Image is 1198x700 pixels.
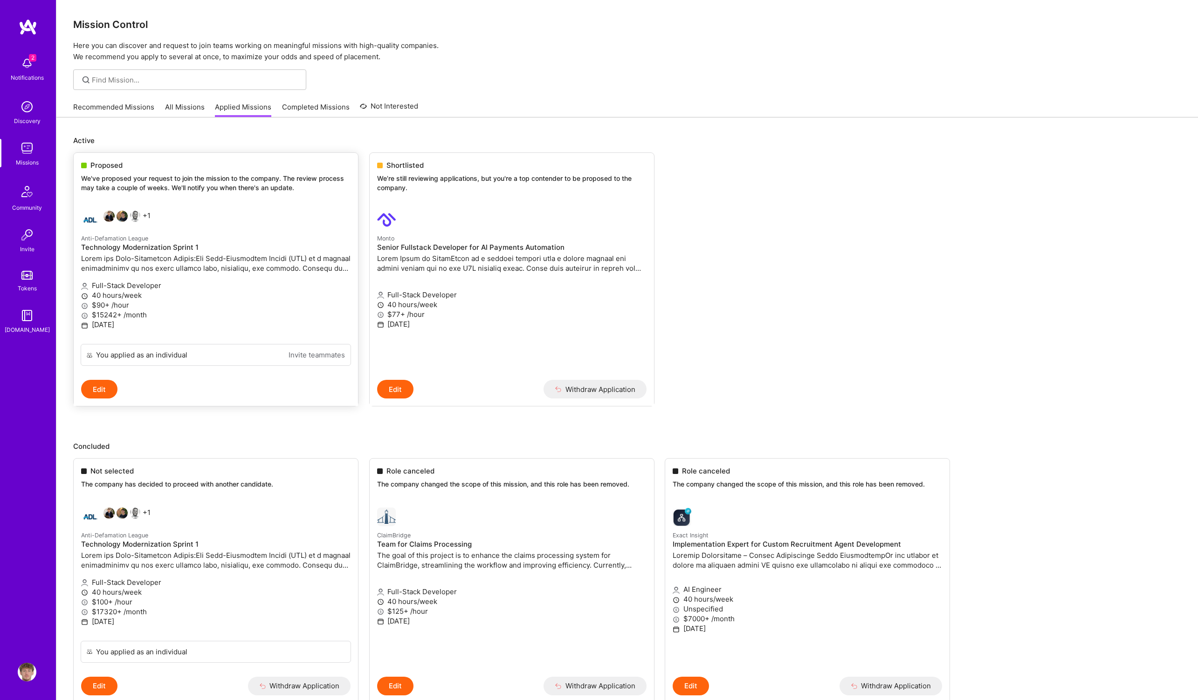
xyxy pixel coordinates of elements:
i: icon MoneyGray [81,312,88,319]
img: guide book [18,306,36,325]
img: ClaimBridge company logo [377,508,396,526]
div: Invite [20,244,34,254]
span: Role canceled [386,466,434,476]
a: User Avatar [15,663,39,681]
button: Withdraw Application [544,380,647,398]
input: Find Mission... [92,75,299,85]
span: 2 [29,54,36,62]
p: $100+ /hour [81,597,351,607]
i: icon Applicant [377,292,384,299]
img: tokens [21,271,33,280]
p: [DATE] [377,616,647,626]
i: icon MoneyGray [81,599,88,606]
button: Edit [81,677,117,695]
p: The company changed the scope of this mission, and this role has been removed. [377,480,647,489]
img: Anti-Defamation League company logo [81,211,100,229]
div: You applied as an individual [96,647,187,657]
p: Loremip Dolorsitame – Consec Adipiscinge Seddo EiusmodtempOr inc utlabor et dolore ma aliquaen ad... [673,550,942,570]
i: icon Calendar [377,618,384,625]
div: Community [12,203,42,213]
h4: Technology Modernization Sprint 1 [81,243,351,252]
p: [DATE] [81,320,351,329]
div: Missions [16,158,39,167]
img: logo [19,19,37,35]
p: $90+ /hour [81,300,351,310]
i: icon Clock [377,302,384,309]
a: Anti-Defamation League company logoElon SalfatiOmer HochmanTamir Kedmi+1Anti-Defamation LeagueTec... [74,203,358,344]
p: Full-Stack Developer [377,290,647,300]
i: icon Calendar [673,626,680,633]
p: 40 hours/week [377,597,647,606]
div: [DOMAIN_NAME] [5,325,50,335]
p: Lorem ips Dolo-Sitametcon Adipis:Eli Sedd-Eiusmodtem Incidi (UTL) et d magnaal enimadminimv qu no... [81,254,351,273]
img: teamwork [18,139,36,158]
a: Recommended Missions [73,102,154,117]
p: Concluded [73,441,1181,451]
p: 40 hours/week [81,587,351,597]
i: icon Calendar [81,322,88,329]
p: We've proposed your request to join the mission to the company. The review process may take a cou... [81,174,351,192]
div: Tokens [18,283,37,293]
button: Withdraw Application [840,677,943,695]
p: Full-Stack Developer [377,587,647,597]
p: We’re still reviewing applications, but you're a top contender to be proposed to the company. [377,174,647,192]
p: $15242+ /month [81,310,351,320]
i: icon Clock [673,597,680,604]
i: icon MoneyGray [81,609,88,616]
i: icon Clock [377,598,384,605]
p: $77+ /hour [377,309,647,319]
p: [DATE] [377,319,647,329]
i: icon MoneyGray [377,608,384,615]
a: Invite teammates [289,350,345,360]
div: You applied as an individual [96,350,187,360]
div: +1 [81,508,151,526]
i: icon Calendar [81,618,88,625]
span: Role canceled [682,466,730,476]
p: [DATE] [673,624,942,633]
p: $7000+ /month [673,614,942,624]
p: $17320+ /month [81,607,351,617]
span: Proposed [90,160,123,170]
h4: Technology Modernization Sprint 1 [81,540,351,549]
small: Anti-Defamation League [81,532,148,539]
i: icon Calendar [377,321,384,328]
p: 40 hours/week [377,300,647,309]
button: Edit [673,677,709,695]
small: Exact Insight [673,532,709,539]
p: Full-Stack Developer [81,281,351,290]
button: Edit [377,677,413,695]
img: Exact Insight company logo [673,508,691,526]
a: ClaimBridge company logoClaimBridgeTeam for Claims ProcessingThe goal of this project is to enhan... [370,500,654,677]
img: discovery [18,97,36,116]
button: Withdraw Application [544,677,647,695]
i: icon Applicant [673,587,680,594]
img: Monto company logo [377,211,396,229]
p: Active [73,136,1181,145]
img: Anti-Defamation League company logo [81,508,100,526]
img: Tamir Kedmi [130,211,141,222]
img: Omer Hochman [117,508,128,519]
i: icon MoneyGray [81,302,88,309]
img: Community [16,180,38,203]
h4: Implementation Expert for Custom Recruitment Agent Development [673,540,942,549]
p: Here you can discover and request to join teams working on meaningful missions with high-quality ... [73,40,1181,62]
img: User Avatar [18,663,36,681]
button: Edit [81,380,117,398]
p: 40 hours/week [81,290,351,300]
div: +1 [81,211,151,229]
i: icon MoneyGray [673,606,680,613]
small: Monto [377,235,394,242]
p: 40 hours/week [673,594,942,604]
i: icon Applicant [81,283,88,290]
span: Shortlisted [386,160,424,170]
a: All Missions [165,102,205,117]
img: Elon Salfati [103,508,115,519]
img: Tamir Kedmi [130,508,141,519]
a: Monto company logoMontoSenior Fullstack Developer for AI Payments AutomationLorem Ipsum do SitamE... [370,203,654,380]
i: icon Clock [81,293,88,300]
span: Not selected [90,466,134,476]
img: Omer Hochman [117,211,128,222]
p: The goal of this project is to enhance the claims processing system for ClaimBridge, streamlining... [377,550,647,570]
div: Discovery [14,116,41,126]
i: icon Applicant [81,579,88,586]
